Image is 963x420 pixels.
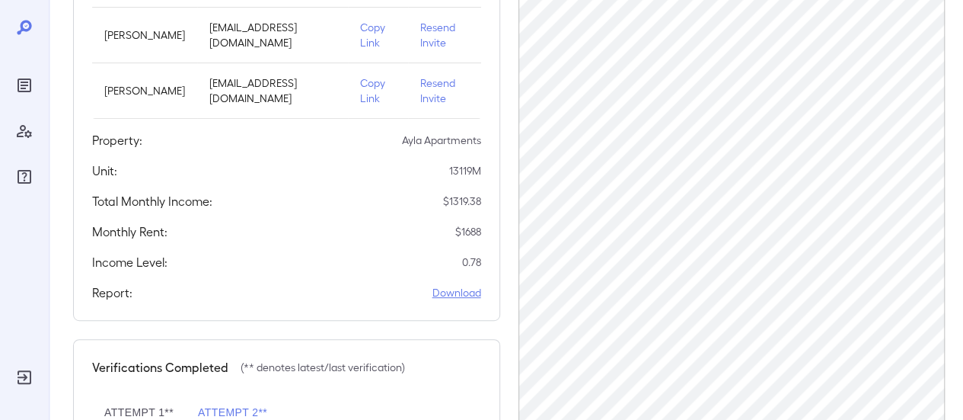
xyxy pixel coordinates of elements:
[92,162,117,180] h5: Unit:
[104,27,185,43] p: [PERSON_NAME]
[455,224,481,239] p: $ 1688
[443,194,481,209] p: $ 1319.38
[92,284,132,302] h5: Report:
[432,285,481,300] a: Download
[420,20,469,50] p: Resend Invite
[12,73,37,98] div: Reports
[462,255,481,270] p: 0.78
[92,253,167,271] h5: Income Level:
[92,358,228,377] h5: Verifications Completed
[92,192,212,210] h5: Total Monthly Income:
[209,20,336,50] p: [EMAIL_ADDRESS][DOMAIN_NAME]
[92,131,142,149] h5: Property:
[209,75,336,106] p: [EMAIL_ADDRESS][DOMAIN_NAME]
[420,75,469,106] p: Resend Invite
[104,83,185,98] p: [PERSON_NAME]
[92,223,167,241] h5: Monthly Rent:
[12,119,37,143] div: Manage Users
[402,133,481,148] p: Ayla Apartments
[241,360,405,375] p: (** denotes latest/last verification)
[360,75,396,106] p: Copy Link
[360,20,396,50] p: Copy Link
[12,365,37,390] div: Log Out
[12,165,37,189] div: FAQ
[449,163,481,178] p: 13119M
